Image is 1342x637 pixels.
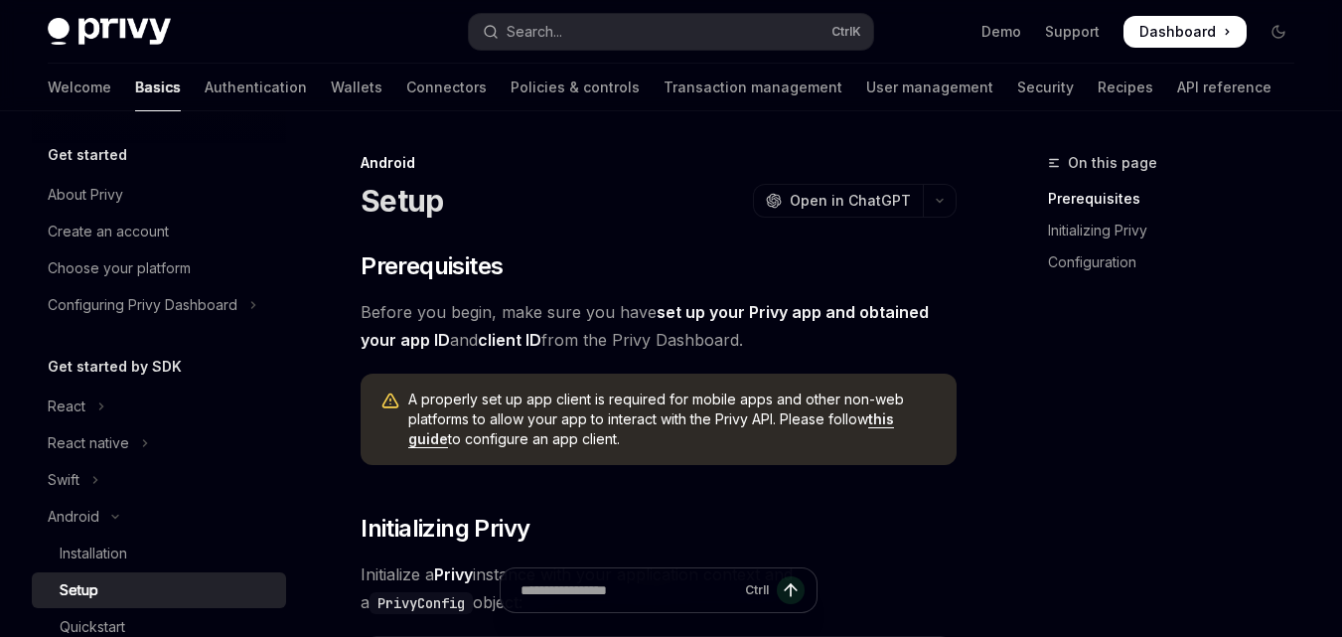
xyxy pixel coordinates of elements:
span: Before you begin, make sure you have and from the Privy Dashboard. [361,298,957,354]
a: User management [866,64,993,111]
div: Choose your platform [48,256,191,280]
a: Dashboard [1123,16,1247,48]
a: Security [1017,64,1074,111]
a: Support [1045,22,1100,42]
h1: Setup [361,183,443,219]
button: Toggle Configuring Privy Dashboard section [32,287,286,323]
a: Welcome [48,64,111,111]
a: client ID [478,330,541,351]
button: Open in ChatGPT [753,184,923,218]
span: Ctrl K [831,24,861,40]
div: Android [361,153,957,173]
img: dark logo [48,18,171,46]
a: Initializing Privy [1048,215,1310,246]
a: Connectors [406,64,487,111]
a: About Privy [32,177,286,213]
a: Prerequisites [1048,183,1310,215]
a: Wallets [331,64,382,111]
div: Search... [507,20,562,44]
a: Choose your platform [32,250,286,286]
span: Prerequisites [361,250,503,282]
a: API reference [1177,64,1271,111]
a: Configuration [1048,246,1310,278]
span: Dashboard [1139,22,1216,42]
a: Demo [981,22,1021,42]
a: Policies & controls [511,64,640,111]
a: Transaction management [664,64,842,111]
button: Toggle dark mode [1263,16,1294,48]
span: On this page [1068,151,1157,175]
a: Create an account [32,214,286,249]
a: Recipes [1098,64,1153,111]
div: About Privy [48,183,123,207]
a: Authentication [205,64,307,111]
div: Configuring Privy Dashboard [48,293,237,317]
a: Basics [135,64,181,111]
span: Open in ChatGPT [790,191,911,211]
div: Create an account [48,220,169,243]
button: Open search [469,14,874,50]
h5: Get started [48,143,127,167]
